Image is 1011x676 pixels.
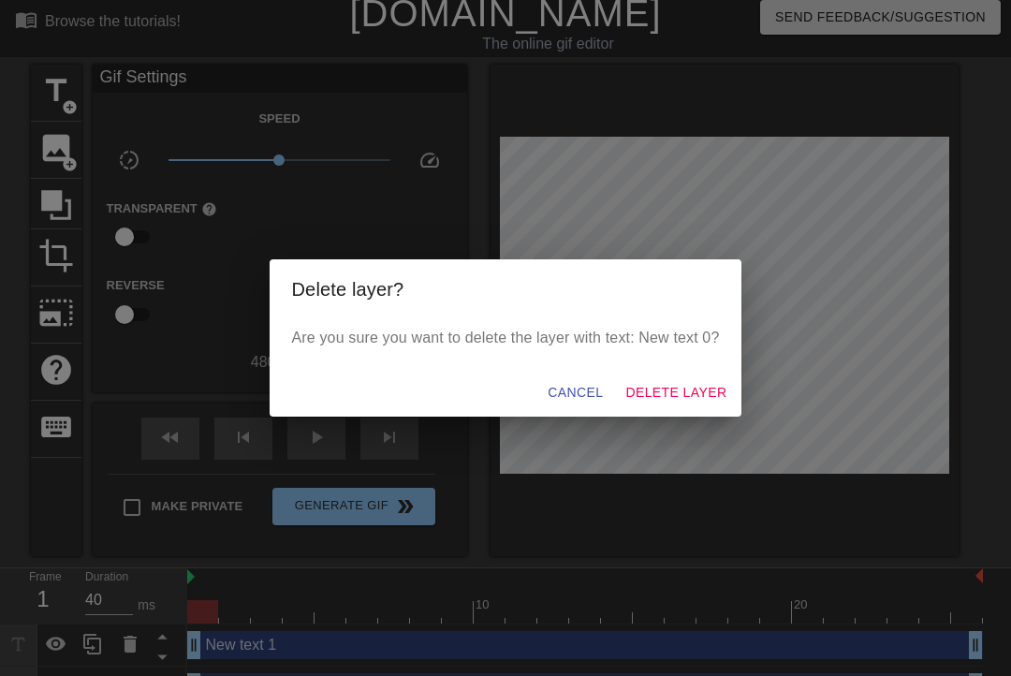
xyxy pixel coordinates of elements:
button: Delete Layer [618,375,734,410]
p: Are you sure you want to delete the layer with text: New text 0? [292,327,720,349]
h2: Delete layer? [292,274,720,304]
span: Delete Layer [625,381,726,404]
button: Cancel [540,375,610,410]
span: Cancel [548,381,603,404]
